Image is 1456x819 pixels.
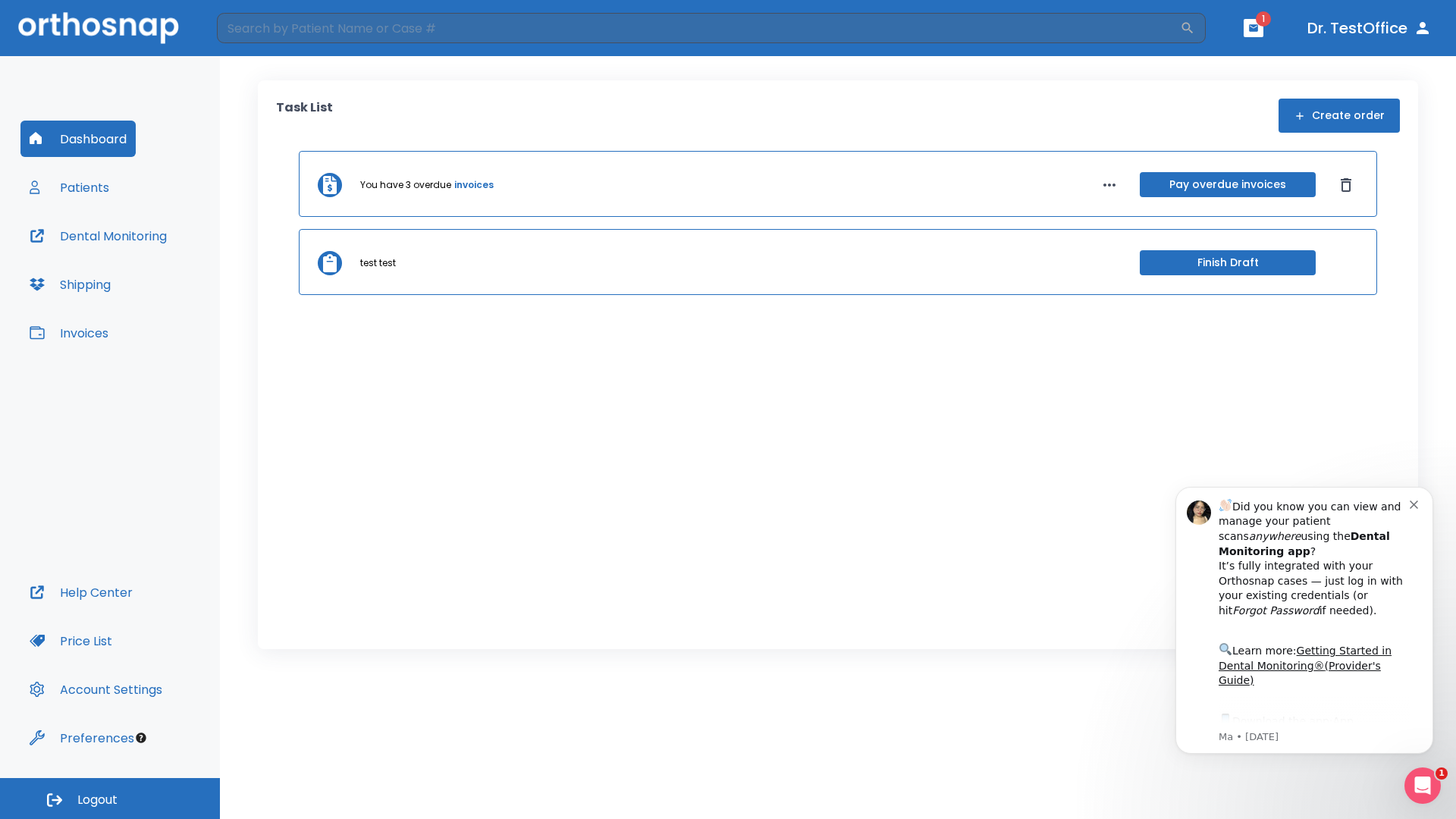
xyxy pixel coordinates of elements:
[20,574,142,610] button: Help Center
[1256,11,1271,27] span: 1
[217,13,1180,43] input: Search by Patient Name or Case #
[1153,468,1456,811] iframe: Intercom notifications message
[18,12,179,43] img: Orthosnap
[20,218,176,254] button: Dental Monitoring
[454,178,494,192] a: invoices
[20,623,121,659] button: Price List
[1404,767,1441,804] iframe: Intercom live chat
[1436,767,1448,780] span: 1
[20,121,136,157] button: Dashboard
[20,169,118,206] button: Patients
[1334,173,1358,197] button: Dismiss
[1301,14,1438,42] button: Dr. TestOffice
[134,731,148,745] div: Tooltip anchor
[1140,172,1316,197] button: Pay overdue invoices
[20,266,120,303] button: Shipping
[20,671,171,708] button: Account Settings
[1140,250,1316,275] button: Finish Draft
[360,178,451,192] p: You have 3 overdue
[20,720,143,756] button: Preferences
[1279,99,1400,133] button: Create order
[77,792,118,808] span: Logout
[276,99,333,133] p: Task List
[20,315,118,351] button: Invoices
[360,256,396,270] p: test test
